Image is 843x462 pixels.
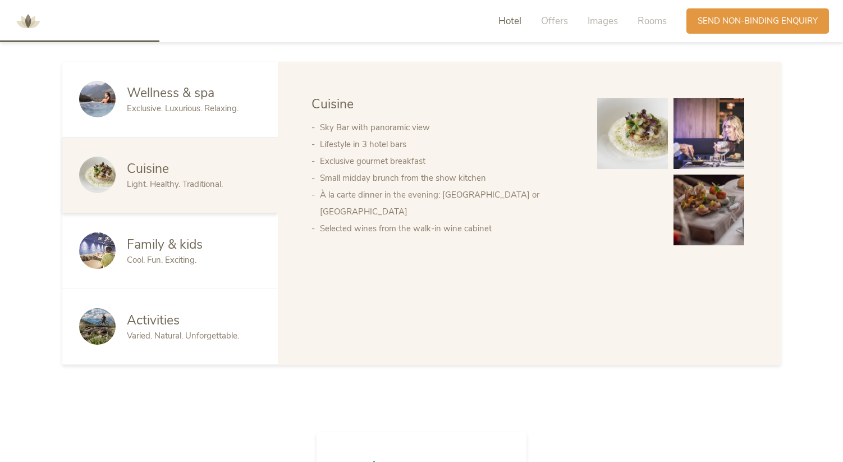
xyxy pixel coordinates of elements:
[320,136,575,153] li: Lifestyle in 3 hotel bars
[320,153,575,170] li: Exclusive gourmet breakfast
[588,15,618,28] span: Images
[127,179,223,190] span: Light. Healthy. Traditional.
[11,4,45,38] img: AMONTI & LUNARIS Wellnessresort
[127,236,203,253] span: Family & kids
[127,330,239,341] span: Varied. Natural. Unforgettable.
[498,15,521,28] span: Hotel
[127,254,196,266] span: Cool. Fun. Exciting.
[127,103,239,114] span: Exclusive. Luxurious. Relaxing.
[541,15,568,28] span: Offers
[127,160,169,177] span: Cuisine
[638,15,667,28] span: Rooms
[320,170,575,186] li: Small midday brunch from the show kitchen
[320,186,575,220] li: À la carte dinner in the evening: [GEOGRAPHIC_DATA] or [GEOGRAPHIC_DATA]
[320,119,575,136] li: Sky Bar with panoramic view
[320,220,575,237] li: Selected wines from the walk-in wine cabinet
[698,15,818,27] span: Send non-binding enquiry
[127,312,180,329] span: Activities
[11,17,45,25] a: AMONTI & LUNARIS Wellnessresort
[127,84,214,102] span: Wellness & spa
[311,95,354,113] span: Cuisine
